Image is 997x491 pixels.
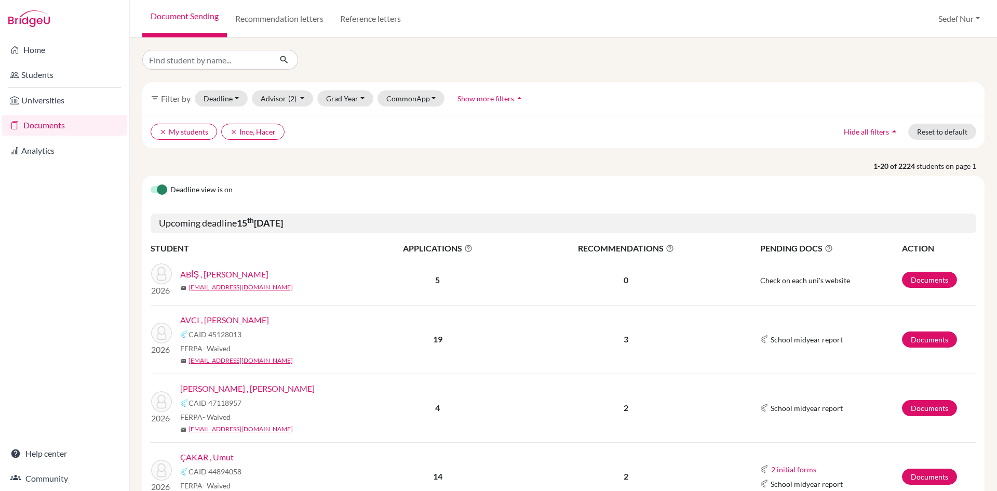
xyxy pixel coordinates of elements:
span: CAID 44894058 [188,466,241,477]
span: students on page 1 [917,161,985,171]
span: (2) [288,94,297,103]
img: Common App logo [760,480,769,488]
span: School midyear report [771,403,843,414]
button: Hide all filtersarrow_drop_up [835,124,908,140]
sup: th [247,216,254,224]
span: Show more filters [457,94,514,103]
img: Common App logo [760,404,769,412]
button: Grad Year [317,90,373,107]
i: arrow_drop_up [514,93,524,103]
th: ACTION [901,242,976,255]
a: [EMAIL_ADDRESS][DOMAIN_NAME] [188,283,293,292]
button: 2 initial forms [771,463,817,475]
button: Sedef Nur [934,9,985,29]
span: CAID 45128013 [188,329,241,340]
img: Common App logo [180,399,188,407]
button: Reset to default [908,124,976,140]
p: 2026 [151,412,172,424]
b: 14 [433,471,442,481]
span: mail [180,427,186,433]
a: Community [2,468,127,489]
p: 0 [518,274,735,286]
a: Documents [902,331,957,348]
a: Students [2,64,127,85]
a: Documents [2,115,127,136]
a: ÇAKAR , Umut [180,451,234,463]
p: 2026 [151,284,172,297]
span: - Waived [203,344,231,353]
b: 5 [435,275,440,285]
b: 4 [435,403,440,413]
p: 2 [518,402,735,414]
span: Check on each uni's website [760,276,850,285]
span: CAID 47118957 [188,397,241,408]
p: 2 [518,470,735,483]
p: 3 [518,333,735,346]
span: mail [180,285,186,291]
i: filter_list [151,94,159,102]
span: - Waived [203,413,231,421]
span: RECOMMENDATIONS [518,242,735,255]
input: Find student by name... [142,50,271,70]
img: Common App logo [760,335,769,343]
h5: Upcoming deadline [151,214,976,233]
a: Help center [2,443,127,464]
b: 15 [DATE] [237,217,283,229]
img: Bridge-U [8,10,50,27]
span: School midyear report [771,334,843,345]
img: AVCI , Ahmet Deniz [151,323,172,343]
a: Documents [902,272,957,288]
span: FERPA [180,343,231,354]
span: FERPA [180,480,231,491]
button: clearInce, Hacer [221,124,285,140]
a: [EMAIL_ADDRESS][DOMAIN_NAME] [188,424,293,434]
button: Deadline [195,90,248,107]
a: Universities [2,90,127,111]
span: Deadline view is on [170,184,233,196]
i: arrow_drop_up [889,126,899,137]
a: [EMAIL_ADDRESS][DOMAIN_NAME] [188,356,293,365]
img: Common App logo [180,330,188,339]
span: PENDING DOCS [760,242,901,255]
b: 19 [433,334,442,344]
button: clearMy students [151,124,217,140]
i: clear [230,128,237,136]
a: Analytics [2,140,127,161]
button: Advisor(2) [252,90,314,107]
p: 2026 [151,343,172,356]
img: ABİŞ , Elif Banu [151,263,172,284]
a: Documents [902,400,957,416]
a: Home [2,39,127,60]
button: CommonApp [378,90,445,107]
a: [PERSON_NAME] , [PERSON_NAME] [180,382,315,395]
a: AVCI , [PERSON_NAME] [180,314,269,326]
img: ÇAKAR , Umut [151,460,172,481]
span: - Waived [203,481,231,490]
a: Documents [902,469,957,485]
strong: 1-20 of 2224 [873,161,917,171]
button: Show more filtersarrow_drop_up [449,90,533,107]
span: FERPA [180,412,231,422]
img: Common App logo [760,465,769,473]
span: Filter by [161,94,191,103]
span: APPLICATIONS [359,242,517,255]
th: STUDENT [151,242,358,255]
img: BÖREKÇİ , Ogan [151,391,172,412]
span: Hide all filters [844,127,889,136]
a: ABİŞ , [PERSON_NAME] [180,268,268,281]
span: mail [180,358,186,364]
i: clear [159,128,167,136]
img: Common App logo [180,468,188,476]
span: School midyear report [771,479,843,489]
